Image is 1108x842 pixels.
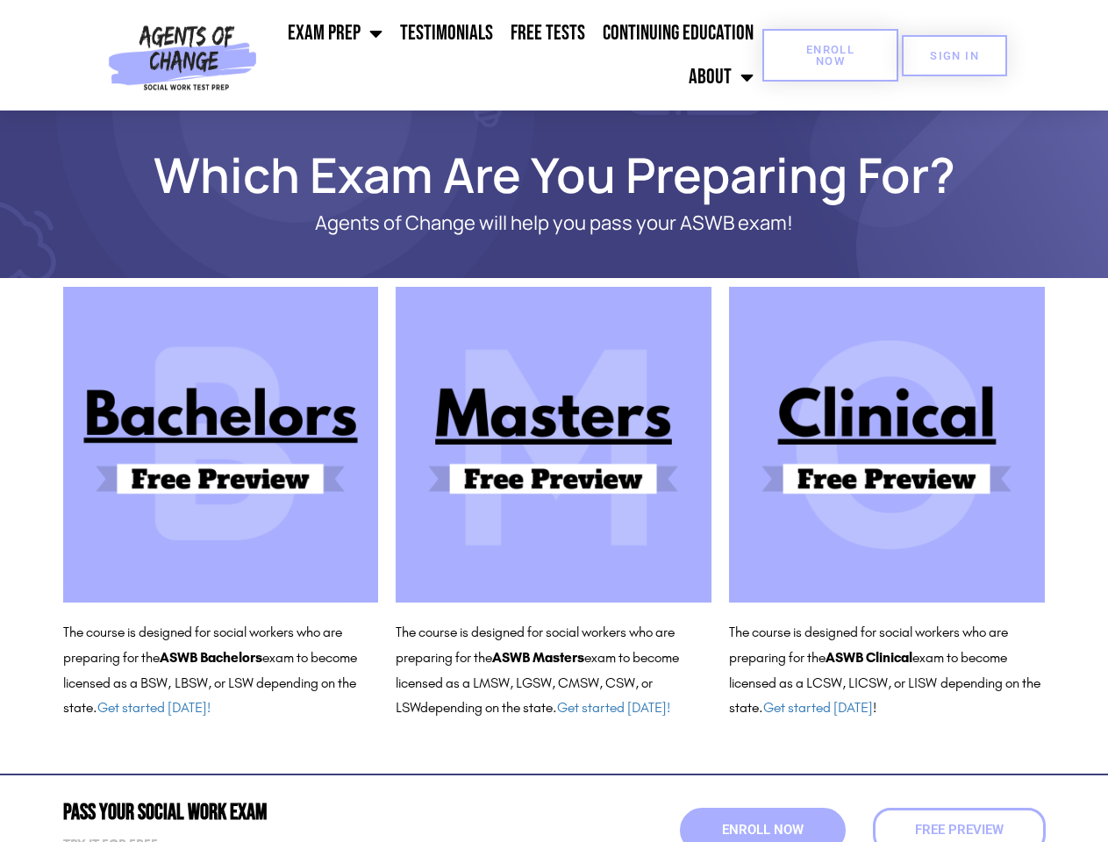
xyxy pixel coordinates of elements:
[826,649,912,666] b: ASWB Clinical
[492,649,584,666] b: ASWB Masters
[502,11,594,55] a: Free Tests
[63,802,546,824] h2: Pass Your Social Work Exam
[594,11,762,55] a: Continuing Education
[97,699,211,716] a: Get started [DATE]!
[762,29,898,82] a: Enroll Now
[125,212,984,234] p: Agents of Change will help you pass your ASWB exam!
[763,699,873,716] a: Get started [DATE]
[902,35,1007,76] a: SIGN IN
[722,824,804,837] span: Enroll Now
[759,699,876,716] span: . !
[557,699,670,716] a: Get started [DATE]!
[63,620,379,721] p: The course is designed for social workers who are preparing for the exam to become licensed as a ...
[915,824,1004,837] span: Free Preview
[160,649,262,666] b: ASWB Bachelors
[729,620,1045,721] p: The course is designed for social workers who are preparing for the exam to become licensed as a ...
[391,11,502,55] a: Testimonials
[790,44,870,67] span: Enroll Now
[54,154,1054,195] h1: Which Exam Are You Preparing For?
[264,11,762,99] nav: Menu
[680,55,762,99] a: About
[279,11,391,55] a: Exam Prep
[420,699,670,716] span: depending on the state.
[930,50,979,61] span: SIGN IN
[396,620,711,721] p: The course is designed for social workers who are preparing for the exam to become licensed as a ...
